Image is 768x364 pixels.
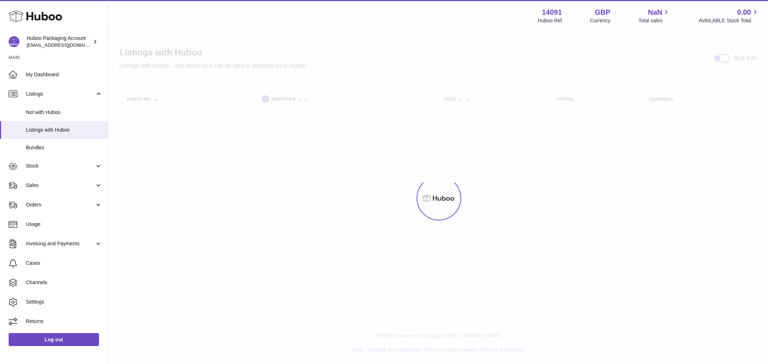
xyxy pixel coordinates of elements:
[26,240,95,247] span: Invoicing and Payments
[737,8,751,17] span: 0.00
[26,144,102,151] span: Bundles
[9,333,99,346] a: Log out
[27,35,91,49] div: Huboo Packaging Account
[595,8,610,17] strong: GBP
[26,279,102,286] span: Channels
[26,163,95,169] span: Stock
[26,127,102,133] span: Listings with Huboo
[26,201,95,208] span: Orders
[26,318,102,325] span: Returns
[699,17,759,24] span: AVAILABLE Stock Total
[699,8,759,24] a: 0.00 AVAILABLE Stock Total
[26,299,102,305] span: Settings
[26,182,95,189] span: Sales
[26,221,102,228] span: Usage
[26,71,102,78] span: My Dashboard
[538,17,562,24] div: Huboo Ref
[638,8,670,24] a: NaN Total sales
[26,91,95,97] span: Listings
[542,8,562,17] strong: 14091
[590,17,611,24] div: Currency
[638,17,670,24] span: Total sales
[26,260,102,267] span: Cases
[26,109,102,116] span: Not with Huboo
[648,8,662,17] span: NaN
[9,36,19,47] img: internalAdmin-14091@internal.huboo.com
[27,42,106,48] span: [EMAIL_ADDRESS][DOMAIN_NAME]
